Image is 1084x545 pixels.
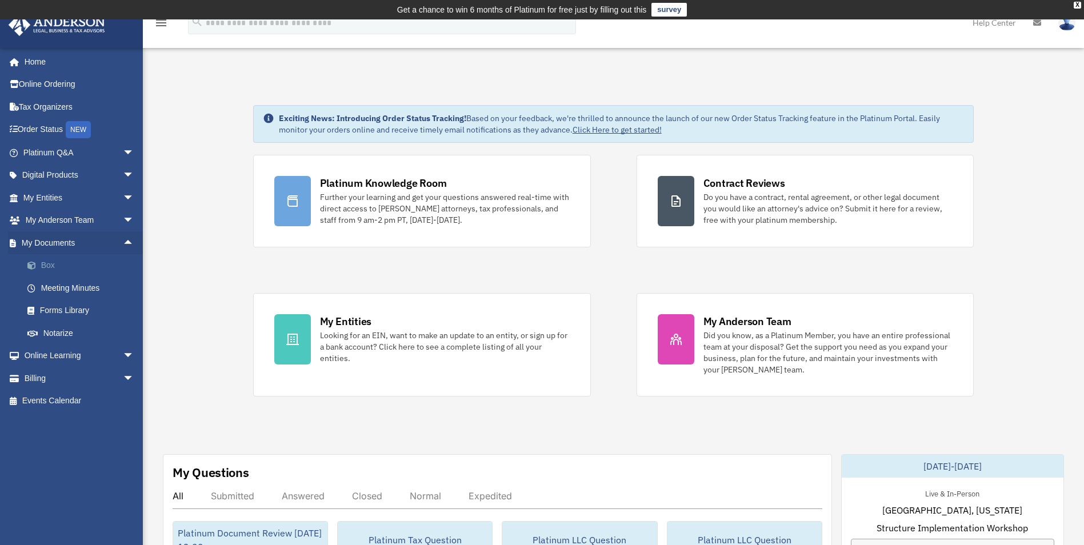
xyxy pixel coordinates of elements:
[1058,14,1075,31] img: User Pic
[8,390,151,412] a: Events Calendar
[882,503,1022,517] span: [GEOGRAPHIC_DATA], [US_STATE]
[410,490,441,502] div: Normal
[842,455,1063,478] div: [DATE]-[DATE]
[66,121,91,138] div: NEW
[877,521,1028,535] span: Structure Implementation Workshop
[703,191,953,226] div: Do you have a contract, rental agreement, or other legal document you would like an attorney's ad...
[123,344,146,368] span: arrow_drop_down
[8,186,151,209] a: My Entitiesarrow_drop_down
[651,3,687,17] a: survey
[173,464,249,481] div: My Questions
[253,155,591,247] a: Platinum Knowledge Room Further your learning and get your questions answered real-time with dire...
[123,164,146,187] span: arrow_drop_down
[16,254,151,277] a: Box
[703,330,953,375] div: Did you know, as a Platinum Member, you have an entire professional team at your disposal? Get th...
[279,113,965,135] div: Based on your feedback, we're thrilled to announce the launch of our new Order Status Tracking fe...
[916,487,989,499] div: Live & In-Person
[16,322,151,344] a: Notarize
[8,73,151,96] a: Online Ordering
[8,344,151,367] a: Online Learningarrow_drop_down
[703,314,791,328] div: My Anderson Team
[211,490,254,502] div: Submitted
[282,490,325,502] div: Answered
[469,490,512,502] div: Expedited
[123,209,146,233] span: arrow_drop_down
[154,16,168,30] i: menu
[397,3,647,17] div: Get a chance to win 6 months of Platinum for free just by filling out this
[8,209,151,232] a: My Anderson Teamarrow_drop_down
[123,186,146,210] span: arrow_drop_down
[154,20,168,30] a: menu
[253,293,591,396] a: My Entities Looking for an EIN, want to make an update to an entity, or sign up for a bank accoun...
[123,141,146,165] span: arrow_drop_down
[8,141,151,164] a: Platinum Q&Aarrow_drop_down
[320,314,371,328] div: My Entities
[637,293,974,396] a: My Anderson Team Did you know, as a Platinum Member, you have an entire professional team at your...
[8,50,146,73] a: Home
[703,176,785,190] div: Contract Reviews
[123,367,146,390] span: arrow_drop_down
[16,299,151,322] a: Forms Library
[191,15,203,28] i: search
[320,330,570,364] div: Looking for an EIN, want to make an update to an entity, or sign up for a bank account? Click her...
[8,231,151,254] a: My Documentsarrow_drop_up
[8,95,151,118] a: Tax Organizers
[352,490,382,502] div: Closed
[5,14,109,36] img: Anderson Advisors Platinum Portal
[637,155,974,247] a: Contract Reviews Do you have a contract, rental agreement, or other legal document you would like...
[1074,2,1081,9] div: close
[320,191,570,226] div: Further your learning and get your questions answered real-time with direct access to [PERSON_NAM...
[279,113,466,123] strong: Exciting News: Introducing Order Status Tracking!
[573,125,662,135] a: Click Here to get started!
[8,367,151,390] a: Billingarrow_drop_down
[8,164,151,187] a: Digital Productsarrow_drop_down
[8,118,151,142] a: Order StatusNEW
[320,176,447,190] div: Platinum Knowledge Room
[123,231,146,255] span: arrow_drop_up
[173,490,183,502] div: All
[16,276,151,299] a: Meeting Minutes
